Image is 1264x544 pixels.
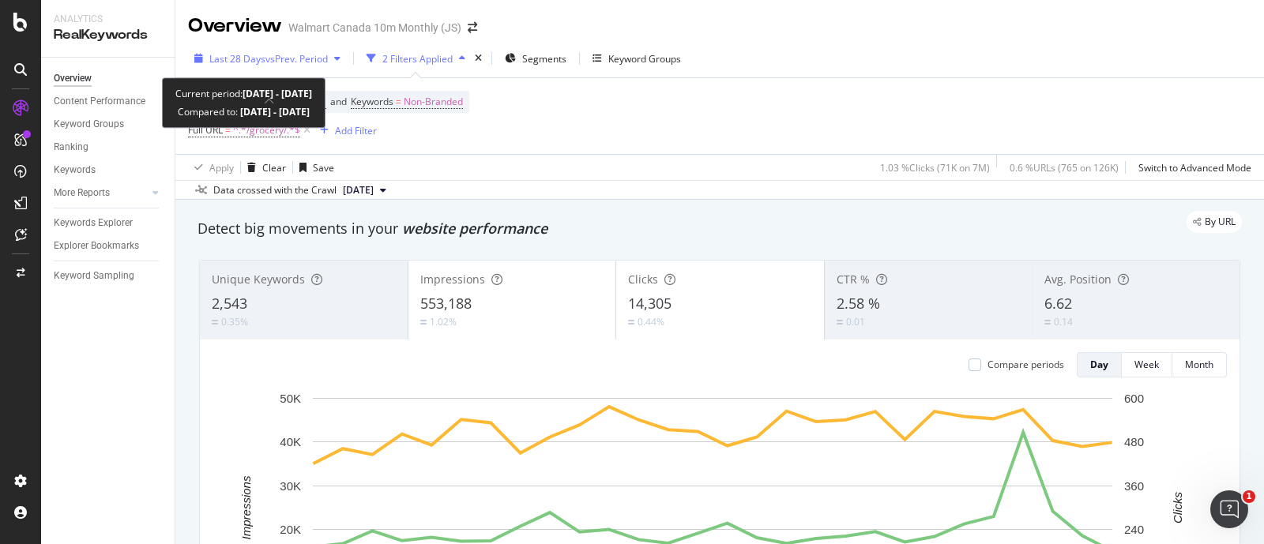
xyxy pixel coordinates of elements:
[54,70,92,87] div: Overview
[498,46,573,71] button: Segments
[54,93,164,110] a: Content Performance
[280,392,301,405] text: 50K
[638,315,664,328] div: 0.44%
[1054,315,1073,328] div: 0.14
[314,121,377,140] button: Add Filter
[54,162,96,178] div: Keywords
[188,46,347,71] button: Last 28 DaysvsPrev. Period
[343,183,374,197] span: 2025 Aug. 29th
[522,52,566,66] span: Segments
[188,123,223,137] span: Full URL
[351,95,393,108] span: Keywords
[188,13,282,39] div: Overview
[1124,479,1144,493] text: 360
[396,95,401,108] span: =
[225,123,231,137] span: =
[335,124,377,137] div: Add Filter
[1044,272,1112,287] span: Avg. Position
[212,294,247,313] span: 2,543
[265,52,328,66] span: vs Prev. Period
[54,185,110,201] div: More Reports
[837,272,870,287] span: CTR %
[280,479,301,493] text: 30K
[213,183,337,197] div: Data crossed with the Crawl
[420,294,472,313] span: 553,188
[293,155,334,180] button: Save
[209,161,234,174] div: Apply
[1122,352,1172,377] button: Week
[1185,358,1213,371] div: Month
[1132,155,1251,180] button: Switch to Advanced Mode
[468,22,477,33] div: arrow-right-arrow-left
[188,155,234,180] button: Apply
[241,155,286,180] button: Clear
[586,46,687,71] button: Keyword Groups
[54,215,133,231] div: Keywords Explorer
[54,116,164,133] a: Keyword Groups
[837,320,843,325] img: Equal
[209,52,265,66] span: Last 28 Days
[404,91,463,113] span: Non-Branded
[54,93,145,110] div: Content Performance
[837,294,880,313] span: 2.58 %
[54,139,164,156] a: Ranking
[628,320,634,325] img: Equal
[233,119,300,141] span: ^.*/grocery/.*$
[608,52,681,66] div: Keyword Groups
[54,268,134,284] div: Keyword Sampling
[1077,352,1122,377] button: Day
[243,87,312,100] b: [DATE] - [DATE]
[1171,491,1184,523] text: Clicks
[1044,320,1051,325] img: Equal
[1124,392,1144,405] text: 600
[420,320,427,325] img: Equal
[54,238,164,254] a: Explorer Bookmarks
[1243,490,1255,503] span: 1
[360,46,472,71] button: 2 Filters Applied
[54,185,148,201] a: More Reports
[280,523,301,536] text: 20K
[262,161,286,174] div: Clear
[238,105,310,118] b: [DATE] - [DATE]
[1138,161,1251,174] div: Switch to Advanced Mode
[175,84,312,103] div: Current period:
[280,435,301,448] text: 40K
[1124,435,1144,448] text: 480
[1172,352,1227,377] button: Month
[987,358,1064,371] div: Compare periods
[880,161,990,174] div: 1.03 % Clicks ( 71K on 7M )
[212,272,305,287] span: Unique Keywords
[430,315,457,328] div: 1.02%
[472,51,485,66] div: times
[178,103,310,121] div: Compared to:
[420,272,485,287] span: Impressions
[1210,490,1248,528] iframe: Intercom live chat
[330,95,347,108] span: and
[313,161,334,174] div: Save
[382,52,453,66] div: 2 Filters Applied
[1134,358,1159,371] div: Week
[212,320,218,325] img: Equal
[1010,161,1119,174] div: 0.6 % URLs ( 765 on 126K )
[846,315,865,328] div: 0.01
[54,268,164,284] a: Keyword Sampling
[54,162,164,178] a: Keywords
[628,294,671,313] span: 14,305
[1205,217,1236,227] span: By URL
[221,315,248,328] div: 0.35%
[54,238,139,254] div: Explorer Bookmarks
[54,26,162,44] div: RealKeywords
[1044,294,1072,313] span: 6.62
[54,139,88,156] div: Ranking
[54,116,124,133] div: Keyword Groups
[239,475,253,539] text: Impressions
[628,272,658,287] span: Clicks
[54,13,162,26] div: Analytics
[288,20,461,36] div: Walmart Canada 10m Monthly (JS)
[54,70,164,87] a: Overview
[337,181,393,200] button: [DATE]
[1090,358,1108,371] div: Day
[54,215,164,231] a: Keywords Explorer
[1124,523,1144,536] text: 240
[1187,211,1242,233] div: legacy label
